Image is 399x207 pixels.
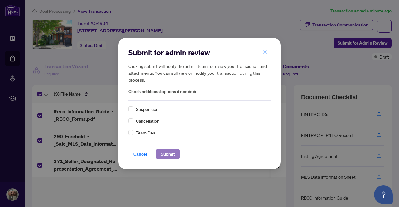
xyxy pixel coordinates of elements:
[156,149,180,159] button: Submit
[128,63,271,83] h5: Clicking submit will notify the admin team to review your transaction and attachments. You can st...
[161,149,175,159] span: Submit
[133,149,147,159] span: Cancel
[136,129,156,136] span: Team Deal
[136,106,159,112] span: Suspension
[128,149,152,159] button: Cancel
[374,185,393,204] button: Open asap
[263,50,267,54] span: close
[128,88,271,95] span: Check additional options if needed:
[136,117,160,124] span: Cancellation
[128,48,271,58] h2: Submit for admin review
